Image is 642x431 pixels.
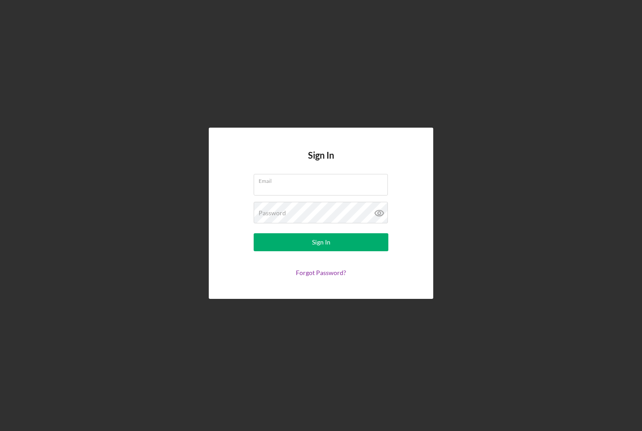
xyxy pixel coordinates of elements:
label: Password [259,209,286,217]
button: Sign In [254,233,388,251]
label: Email [259,174,388,184]
div: Sign In [312,233,330,251]
h4: Sign In [308,150,334,174]
a: Forgot Password? [296,269,346,276]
